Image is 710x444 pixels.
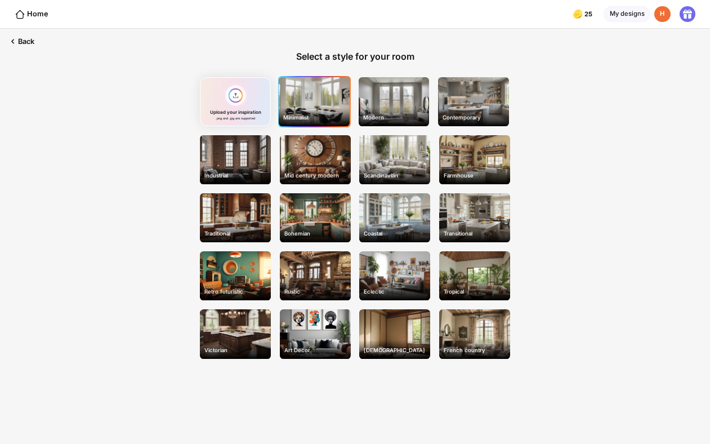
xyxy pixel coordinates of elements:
div: Victorian [201,343,270,357]
div: Eclectic [360,285,429,299]
div: Art Decor [281,343,350,357]
div: Industrial [201,169,270,183]
div: Select a style for your room [296,51,414,62]
div: My designs [604,6,650,23]
div: Tropical [440,285,509,299]
div: Traditional [201,227,270,241]
div: Coastal [360,227,429,241]
div: Home [15,9,48,20]
div: [DEMOGRAPHIC_DATA] [360,343,429,357]
div: Farmhouse [440,169,509,183]
div: Rustic [281,285,350,299]
div: Transitional [440,227,509,241]
span: 25 [584,11,595,18]
div: Contemporary [439,111,508,125]
div: Minimalist [280,111,349,125]
div: Scandinavian [360,169,429,183]
div: Bohemian [281,227,350,241]
div: H [654,6,671,23]
div: Mid century modern [281,169,350,183]
div: Modern [359,111,428,125]
div: Retro futuristic [201,285,270,299]
div: French country [440,343,509,357]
